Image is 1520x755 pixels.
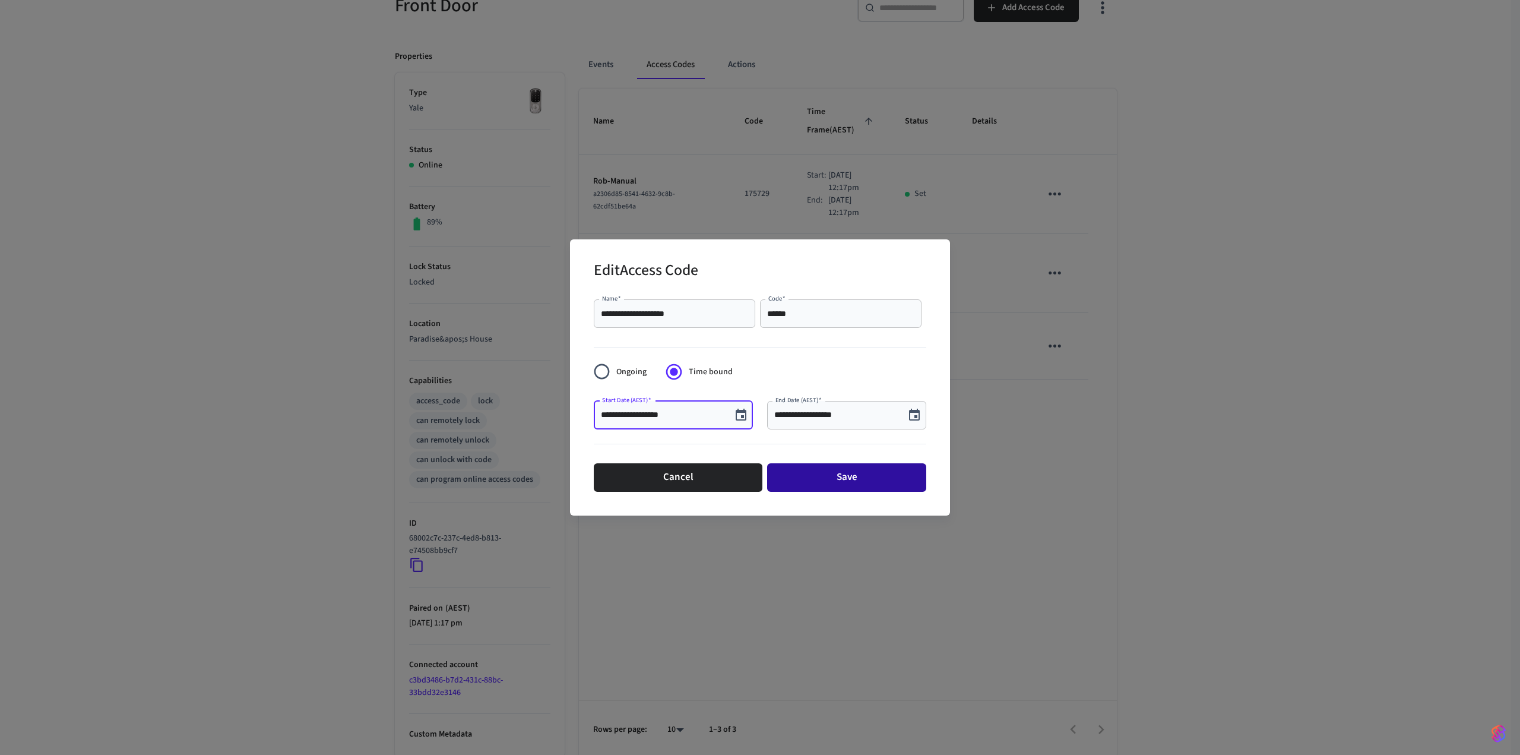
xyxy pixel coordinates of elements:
span: Ongoing [616,366,647,378]
label: Code [768,294,786,303]
h2: Edit Access Code [594,254,698,290]
label: Start Date (AEST) [602,396,651,405]
label: Name [602,294,621,303]
button: Cancel [594,463,762,492]
button: Choose date, selected date is Sep 10, 2025 [902,403,926,427]
img: SeamLogoGradient.69752ec5.svg [1491,724,1506,743]
label: End Date (AEST) [775,396,821,405]
span: Time bound [689,366,733,378]
button: Choose date, selected date is Sep 9, 2025 [729,403,753,427]
button: Save [767,463,926,492]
